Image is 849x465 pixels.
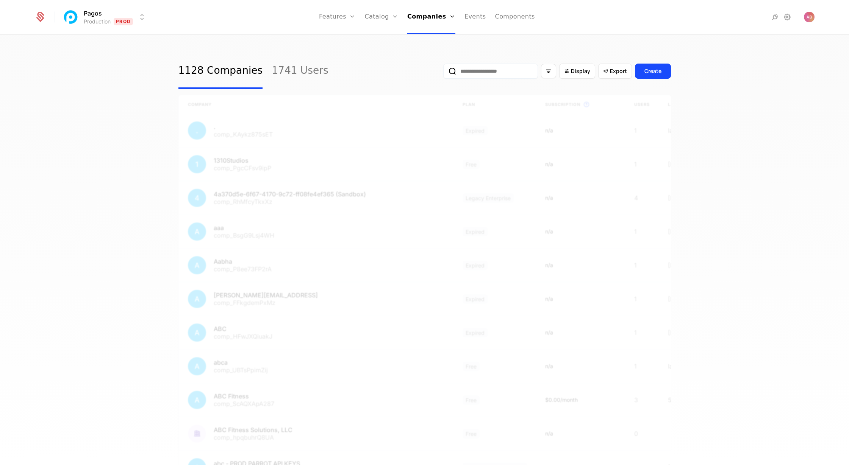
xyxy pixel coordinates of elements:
div: Create [644,67,661,75]
a: 1741 Users [272,53,328,89]
img: Pagos [62,8,80,26]
button: Select environment [64,9,147,25]
a: 1128 Companies [178,53,263,89]
span: Export [610,67,627,75]
button: Display [559,64,595,79]
button: Filter options [541,64,556,78]
button: Open user button [804,12,815,22]
button: Create [635,64,671,79]
span: Pagos [84,9,102,18]
a: Settings [783,12,792,22]
img: Andy Barker [804,12,815,22]
button: Export [598,64,632,79]
a: Integrations [771,12,780,22]
span: Display [571,67,590,75]
span: Prod [114,18,133,25]
div: Production [84,18,111,25]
